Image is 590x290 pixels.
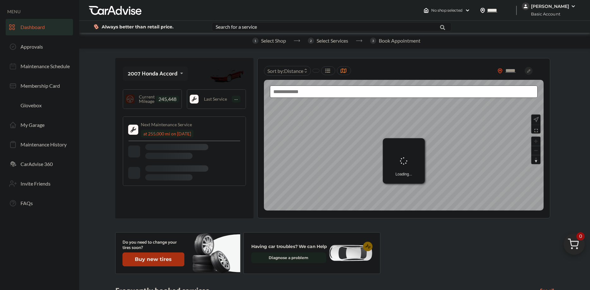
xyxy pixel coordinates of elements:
[122,252,184,266] button: Buy new tires
[532,116,539,123] img: recenter.ce011a49.svg
[261,38,286,44] span: Select Shop
[317,38,348,44] span: Select Services
[576,232,585,240] span: 0
[356,39,362,42] img: stepper-arrow.e24c07c6.svg
[126,95,134,104] img: steering_logo
[531,155,540,164] button: Reset bearing to north
[128,125,138,135] img: maintenance_logo
[6,19,73,35] a: Dashboard
[21,122,45,130] span: My Garage
[308,38,314,44] span: 2
[122,240,184,251] p: Do you need to change your tires soon?
[465,8,470,13] img: header-down-arrow.9dd2ce7d.svg
[531,137,540,146] button: Zoom in
[192,231,234,275] img: new-tire.a0c7fe23.svg
[6,136,73,153] a: Maintenance History
[531,146,540,155] button: Zoom out
[102,25,174,29] span: Always better than retail price.
[6,78,73,94] a: Membership Card
[138,95,156,104] span: Current Mileage
[559,231,589,261] img: cart_icon.3d0951e8.svg
[6,38,73,55] a: Approvals
[6,175,73,192] a: Invite Friends
[7,9,21,14] span: MENU
[264,80,588,210] canvas: Map
[21,102,42,110] span: Glovebox
[216,24,257,29] div: Search for a service
[284,68,303,74] span: Distance
[128,71,177,77] div: 2007 Honda Accord
[251,243,327,250] p: Having car troubles? We can Help
[363,242,372,251] img: cardiogram-logo.18e20815.svg
[6,156,73,172] a: CarAdvise 360
[6,58,73,74] a: Maintenance Schedule
[294,39,300,42] img: stepper-arrow.e24c07c6.svg
[383,138,425,184] div: Loading...
[232,96,241,103] span: --
[431,8,462,13] span: No shop selected
[6,195,73,211] a: FAQs
[370,38,376,44] span: 3
[141,122,192,127] div: Next Maintenance Service
[190,95,199,104] img: maintenance_logo
[141,130,194,138] div: at 255,000 mi on [DATE]
[21,181,51,189] span: Invite Friends
[21,24,45,32] span: Dashboard
[6,117,73,133] a: My Garage
[522,11,565,17] span: Basic Account
[208,60,246,88] img: mobile_4239_st0640_046.jpg
[6,97,73,114] a: Glovebox
[21,141,67,150] span: Maintenance History
[480,8,485,13] img: location_vector.a44bc228.svg
[21,83,60,91] span: Membership Card
[522,3,529,10] img: jVpblrzwTbfkPYzPPzSLxeg0AAAAASUVORK5CYII=
[498,68,503,74] img: location_vector_orange.38f05af8.svg
[156,96,179,103] span: 245,448
[21,200,33,208] span: FAQs
[424,8,429,13] img: header-home-logo.8d720a4f.svg
[21,161,53,169] span: CarAdvise 360
[251,252,326,263] a: Diagnose a problem
[531,3,569,9] div: [PERSON_NAME]
[94,24,98,29] img: dollor_label_vector.a70140d1.svg
[379,38,420,44] span: Book Appointment
[571,4,576,9] img: WGsFRI8htEPBVLJbROoPRyZpYNWhNONpIPPETTm6eUC0GeLEiAAAAAElFTkSuQmCC
[328,245,372,262] img: diagnose-vehicle.c84bcb0a.svg
[122,252,186,266] a: Buy new tires
[21,63,70,71] span: Maintenance Schedule
[204,97,227,101] span: Last Service
[252,38,259,44] span: 1
[267,68,303,74] span: Sort by :
[21,44,43,52] span: Approvals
